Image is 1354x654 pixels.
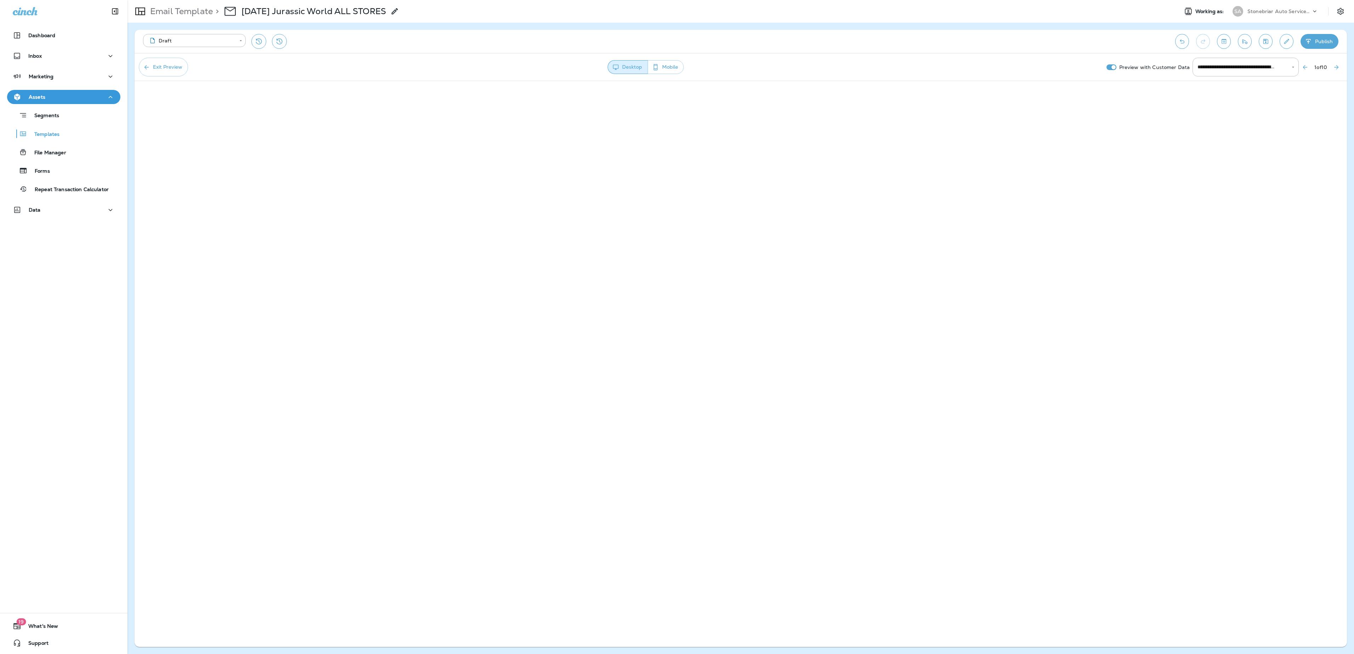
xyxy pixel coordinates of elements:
[7,126,120,141] button: Templates
[28,53,42,59] p: Inbox
[147,6,213,17] p: Email Template
[1238,34,1252,49] button: Send test email
[7,69,120,84] button: Marketing
[28,187,109,193] p: Repeat Transaction Calculator
[29,74,53,79] p: Marketing
[7,108,120,123] button: Segments
[7,145,120,160] button: File Manager
[1116,62,1193,73] p: Preview with Customer Data
[29,94,45,100] p: Assets
[1217,34,1231,49] button: Toggle preview
[1247,8,1311,14] p: Stonebriar Auto Services Group
[1175,34,1189,49] button: Undo
[251,34,266,49] button: Restore from previous version
[272,34,287,49] button: View Changelog
[1290,64,1296,70] button: Open
[1233,6,1243,17] div: SA
[7,636,120,650] button: Support
[29,207,41,213] p: Data
[213,6,219,17] p: >
[241,6,386,17] p: [DATE] Jurassic World ALL STORES
[1334,5,1347,18] button: Settings
[1314,64,1327,70] span: 1 of 10
[1299,61,1312,74] button: Previous Preview Customer
[27,150,66,156] p: File Manager
[241,6,386,17] div: 07/10/25 Jurassic World ALL STORES
[648,60,684,74] button: Mobile
[28,168,50,175] p: Forms
[1330,61,1343,74] button: Next Preview Customer
[27,131,59,138] p: Templates
[105,4,125,18] button: Collapse Sidebar
[21,640,49,649] span: Support
[7,182,120,196] button: Repeat Transaction Calculator
[7,203,120,217] button: Data
[21,623,58,632] span: What's New
[28,33,55,38] p: Dashboard
[7,49,120,63] button: Inbox
[1195,8,1225,15] span: Working as:
[139,58,188,76] button: Exit Preview
[148,37,234,44] div: Draft
[1280,34,1293,49] button: Edit details
[16,618,26,625] span: 19
[27,113,59,120] p: Segments
[7,90,120,104] button: Assets
[608,60,648,74] button: Desktop
[7,619,120,633] button: 19What's New
[7,28,120,42] button: Dashboard
[1259,34,1273,49] button: Save
[7,163,120,178] button: Forms
[1301,34,1338,49] button: Publish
